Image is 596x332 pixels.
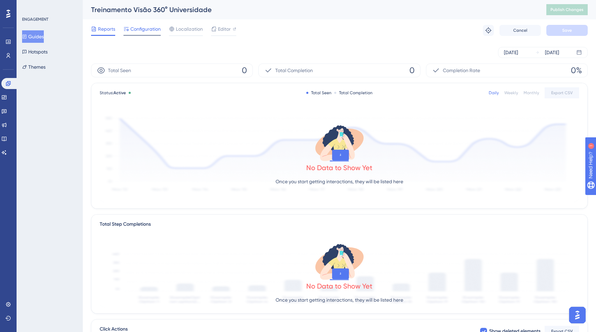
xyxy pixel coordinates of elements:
[504,48,518,57] div: [DATE]
[22,30,44,43] button: Guides
[513,28,527,33] span: Cancel
[100,90,126,96] span: Status:
[499,25,541,36] button: Cancel
[334,90,372,96] div: Total Completion
[409,65,415,76] span: 0
[546,25,588,36] button: Save
[130,25,161,33] span: Configuration
[16,2,43,10] span: Need Help?
[22,61,46,73] button: Themes
[545,48,559,57] div: [DATE]
[551,90,573,96] span: Export CSV
[571,65,582,76] span: 0%
[504,90,518,96] div: Weekly
[242,65,247,76] span: 0
[524,90,539,96] div: Monthly
[100,220,151,228] div: Total Step Completions
[550,7,584,12] span: Publish Changes
[306,281,372,291] div: No Data to Show Yet
[22,46,48,58] button: Hotspots
[108,66,131,75] span: Total Seen
[567,305,588,325] iframe: UserGuiding AI Assistant Launcher
[113,90,126,95] span: Active
[306,90,331,96] div: Total Seen
[48,3,50,9] div: 1
[218,25,231,33] span: Editor
[91,5,529,14] div: Treinamento Visão 360° Universidade
[443,66,480,75] span: Completion Rate
[276,296,403,304] p: Once you start getting interactions, they will be listed here
[98,25,115,33] span: Reports
[176,25,203,33] span: Localization
[22,17,48,22] div: ENGAGEMENT
[489,90,499,96] div: Daily
[562,28,572,33] span: Save
[546,4,588,15] button: Publish Changes
[306,163,372,173] div: No Data to Show Yet
[276,177,403,186] p: Once you start getting interactions, they will be listed here
[545,87,579,98] button: Export CSV
[275,66,313,75] span: Total Completion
